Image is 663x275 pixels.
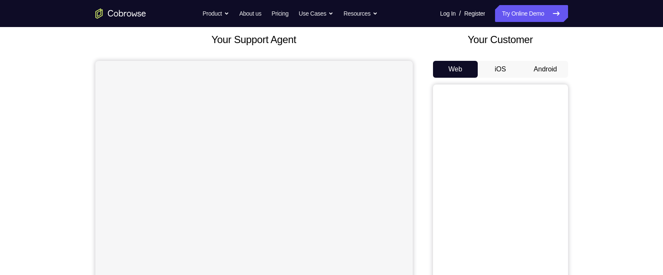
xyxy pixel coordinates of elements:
[299,5,333,22] button: Use Cases
[459,8,461,19] span: /
[495,5,568,22] a: Try Online Demo
[478,61,523,78] button: iOS
[95,8,146,19] a: Go to the home page
[433,61,478,78] button: Web
[440,5,456,22] a: Log In
[239,5,261,22] a: About us
[523,61,568,78] button: Android
[344,5,378,22] button: Resources
[203,5,229,22] button: Product
[433,32,568,47] h2: Your Customer
[95,32,413,47] h2: Your Support Agent
[464,5,485,22] a: Register
[271,5,288,22] a: Pricing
